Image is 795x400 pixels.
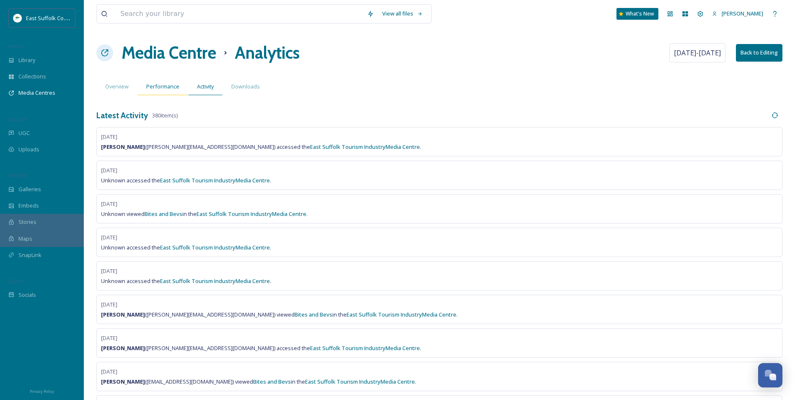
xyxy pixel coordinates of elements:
span: Uploads [18,145,39,153]
a: Privacy Policy [30,386,54,396]
span: Socials [18,291,36,299]
span: [DATE] [101,200,117,208]
span: Activity [197,83,214,91]
span: East Suffolk Tourism Industry Media Centre [305,378,415,385]
span: [PERSON_NAME] [722,10,763,17]
a: Media Centre [122,40,216,65]
span: 380 item(s) [152,112,178,119]
h1: Analytics [235,40,300,65]
span: Media Centres [18,89,55,97]
span: [DATE] [101,133,117,140]
span: East Suffolk Tourism Industry Media Centre [347,311,456,318]
span: COLLECT [8,116,26,122]
a: East Suffolk Tourism IndustryMedia Centre [310,344,420,352]
span: Galleries [18,185,41,193]
span: Stories [18,218,36,226]
span: Maps [18,235,32,243]
a: What's New [616,8,658,20]
span: ( [PERSON_NAME][EMAIL_ADDRESS][DOMAIN_NAME] ) viewed in the . [101,311,458,318]
span: MEDIA [8,43,23,49]
span: [DATE] [101,234,117,241]
a: Bites and Bevs [253,378,291,385]
a: View all files [378,5,427,22]
a: East Suffolk Tourism IndustryMedia Centre [310,143,420,151]
span: Unknown accessed the . [101,244,271,251]
span: Library [18,56,35,64]
img: ESC%20Logo.png [13,14,22,22]
strong: [PERSON_NAME] [101,311,145,318]
a: Bites and Bevs [145,210,182,218]
span: [DATE] [101,166,117,174]
span: East Suffolk Tourism Industry Media Centre [310,344,420,352]
span: Embeds [18,202,39,210]
span: Unknown viewed in the . [101,210,308,218]
button: Back to Editing [736,44,782,61]
span: [DATE] [101,368,117,375]
span: [DATE] [101,267,117,275]
a: East Suffolk Tourism IndustryMedia Centre [347,311,456,318]
span: Performance [146,83,179,91]
span: SnapLink [18,251,41,259]
span: [DATE] - [DATE] [674,48,721,58]
span: East Suffolk Tourism Industry Media Centre [310,143,420,151]
span: ( [PERSON_NAME][EMAIL_ADDRESS][DOMAIN_NAME] ) accessed the . [101,143,421,151]
a: Bites and Bevs [295,311,332,318]
span: East Suffolk Tourism Industry Media Centre [160,244,270,251]
span: SOCIALS [8,278,25,284]
span: East Suffolk Tourism Industry Media Centre [160,277,270,285]
span: ( [EMAIL_ADDRESS][DOMAIN_NAME] ) viewed in the . [101,378,416,385]
strong: [PERSON_NAME] [101,143,145,151]
span: Privacy Policy [30,389,54,394]
span: Collections [18,73,46,81]
a: East Suffolk Tourism IndustryMedia Centre [305,378,415,385]
button: Open Chat [758,363,782,387]
input: Search your library [116,5,363,23]
a: East Suffolk Tourism IndustryMedia Centre [160,244,270,251]
span: Unknown accessed the . [101,177,271,184]
a: East Suffolk Tourism IndustryMedia Centre [160,177,270,184]
span: Downloads [231,83,260,91]
span: Unknown accessed the . [101,277,271,285]
span: East Suffolk Tourism Industry Media Centre [197,210,306,218]
a: [PERSON_NAME] [708,5,767,22]
span: East Suffolk Council [26,14,75,22]
strong: [PERSON_NAME] [101,344,145,352]
span: Overview [105,83,129,91]
span: East Suffolk Tourism Industry Media Centre [160,177,270,184]
span: [DATE] [101,301,117,308]
a: East Suffolk Tourism IndustryMedia Centre [197,210,306,218]
span: UGC [18,129,30,137]
span: WIDGETS [8,172,28,179]
h3: Latest Activity [96,109,148,122]
span: [DATE] [101,334,117,342]
a: East Suffolk Tourism IndustryMedia Centre [160,277,270,285]
span: ( [PERSON_NAME][EMAIL_ADDRESS][DOMAIN_NAME] ) accessed the . [101,344,421,352]
strong: [PERSON_NAME] [101,378,145,385]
